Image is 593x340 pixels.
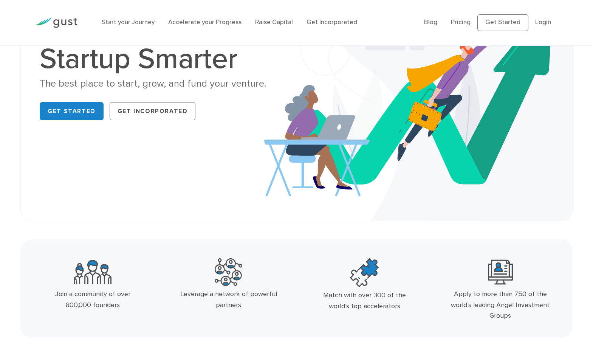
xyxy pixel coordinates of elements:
[43,289,142,311] div: Join a community of over 800,000 founders
[40,45,291,73] h1: Startup Smarter
[424,19,437,26] a: Blog
[314,290,414,312] div: Match with over 300 of the world’s top accelerators
[40,77,291,90] div: The best place to start, grow, and fund your venture.
[168,19,242,26] a: Accelerate your Progress
[102,19,155,26] a: Start your Journey
[179,289,279,311] div: Leverage a network of powerful partners
[477,14,528,31] a: Get Started
[74,258,111,286] img: Community Founders
[255,19,293,26] a: Raise Capital
[110,102,196,120] a: Get Incorporated
[35,18,77,28] img: Gust Logo
[307,19,357,26] a: Get Incorporated
[488,258,513,286] img: Leading Angel Investment
[451,19,471,26] a: Pricing
[451,289,550,321] div: Apply to more than 750 of the world’s leading Angel Investment Groups
[350,258,379,287] img: Top Accelerators
[535,19,551,26] a: Login
[215,258,242,286] img: Powerful Partners
[40,102,104,120] a: Get Started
